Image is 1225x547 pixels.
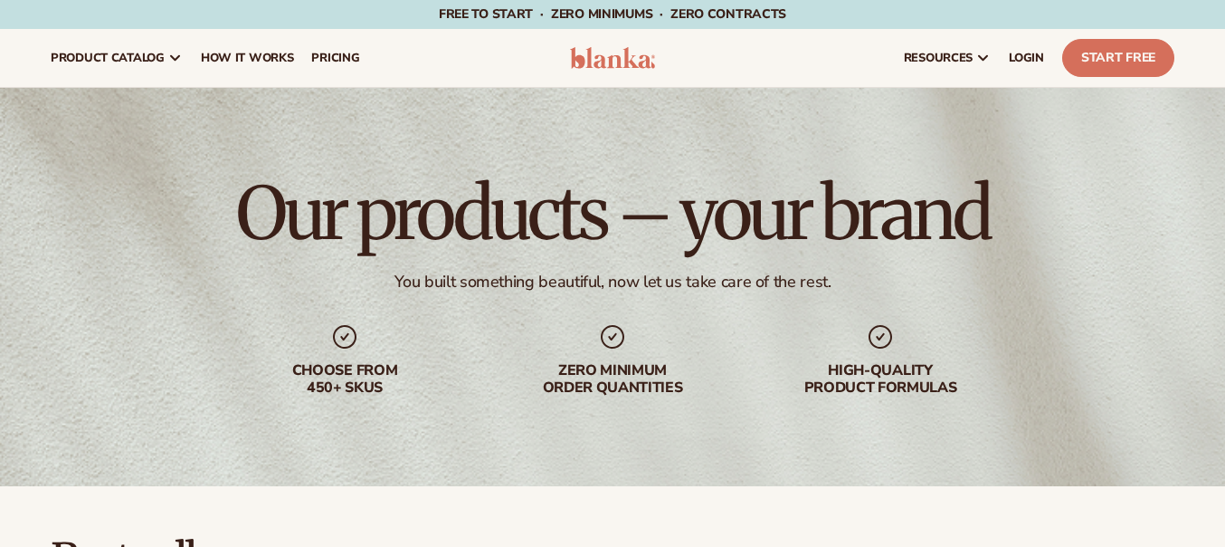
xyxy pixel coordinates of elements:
span: LOGIN [1009,51,1044,65]
span: Free to start · ZERO minimums · ZERO contracts [439,5,786,23]
a: Start Free [1062,39,1174,77]
span: resources [904,51,973,65]
a: resources [895,29,1000,87]
a: LOGIN [1000,29,1053,87]
div: Choose from 450+ Skus [229,362,461,397]
img: logo [570,47,655,69]
span: pricing [311,51,359,65]
a: pricing [302,29,368,87]
div: High-quality product formulas [764,362,996,397]
a: product catalog [42,29,192,87]
div: Zero minimum order quantities [497,362,728,397]
span: How It Works [201,51,294,65]
a: How It Works [192,29,303,87]
div: You built something beautiful, now let us take care of the rest. [394,272,831,293]
h1: Our products – your brand [236,178,989,250]
span: product catalog [51,51,165,65]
